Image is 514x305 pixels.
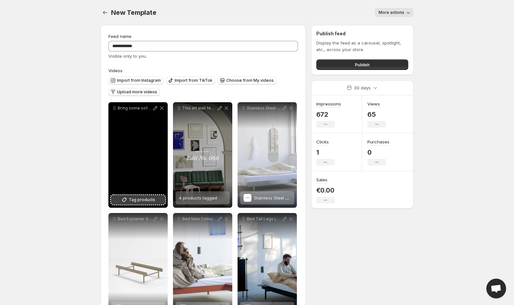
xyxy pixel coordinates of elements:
[108,53,147,59] span: Visible only to you.
[316,30,408,37] h2: Publish feed
[367,110,386,118] p: 65
[118,216,152,222] p: Bed Explainer 4-5 V2
[108,76,163,84] button: Import from Instagram
[226,78,274,83] span: Choose from My videos
[316,59,408,70] button: Publish
[175,78,213,83] span: Import from TikTok
[129,197,155,203] span: Tag products
[117,78,161,83] span: Import from Instagram
[108,102,168,208] div: Bring some soft minimalism to Your space with the TORI sofa and the NOKI shelving system The aeTa...
[379,10,404,15] span: More actions
[118,106,152,111] p: Bring some soft minimalism to Your space with the TORI sofa and the NOKI shelving system The ae
[247,216,281,222] p: Bed Tall Legs Launch 4-5 Moving Image V1
[182,106,216,111] p: This art wall features clean lines blending subtle shades and artistic detail for a harmonious_2
[375,8,414,17] button: More actions
[354,84,371,91] p: 30 days
[355,61,370,68] span: Publish
[367,138,389,145] h3: Purchases
[316,40,408,53] p: Display the feed as a carousel, spotlight, etc., across your store.
[218,76,276,84] button: Choose from My videos
[182,216,216,222] p: Bed New Colour Launch 4-5
[316,148,335,156] p: 1
[316,101,341,107] h3: Impressions
[316,176,328,183] h3: Sales
[117,89,157,95] span: Upload more videos
[316,138,329,145] h3: Clicks
[486,279,506,298] a: Open chat
[316,110,341,118] p: 672
[108,34,131,39] span: Feed name
[367,148,389,156] p: 0
[108,88,160,96] button: Upload more videos
[179,195,217,200] span: 4 products tagged
[238,102,297,208] div: Stainless Steel Bed in Context 4-5Stainless Steel BedStainless Steel Bed
[166,76,215,84] button: Import from TikTok
[316,186,335,194] p: €0.00
[111,9,157,16] span: New Template
[100,8,110,17] button: Settings
[367,101,380,107] h3: Views
[108,68,123,73] span: Videos
[173,102,232,208] div: This art wall features clean lines blending subtle shades and artistic detail for a harmonious_24...
[254,195,293,200] span: Stainless Steel Bed
[247,106,281,111] p: Stainless Steel Bed in Context 4-5
[111,195,165,204] button: Tag products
